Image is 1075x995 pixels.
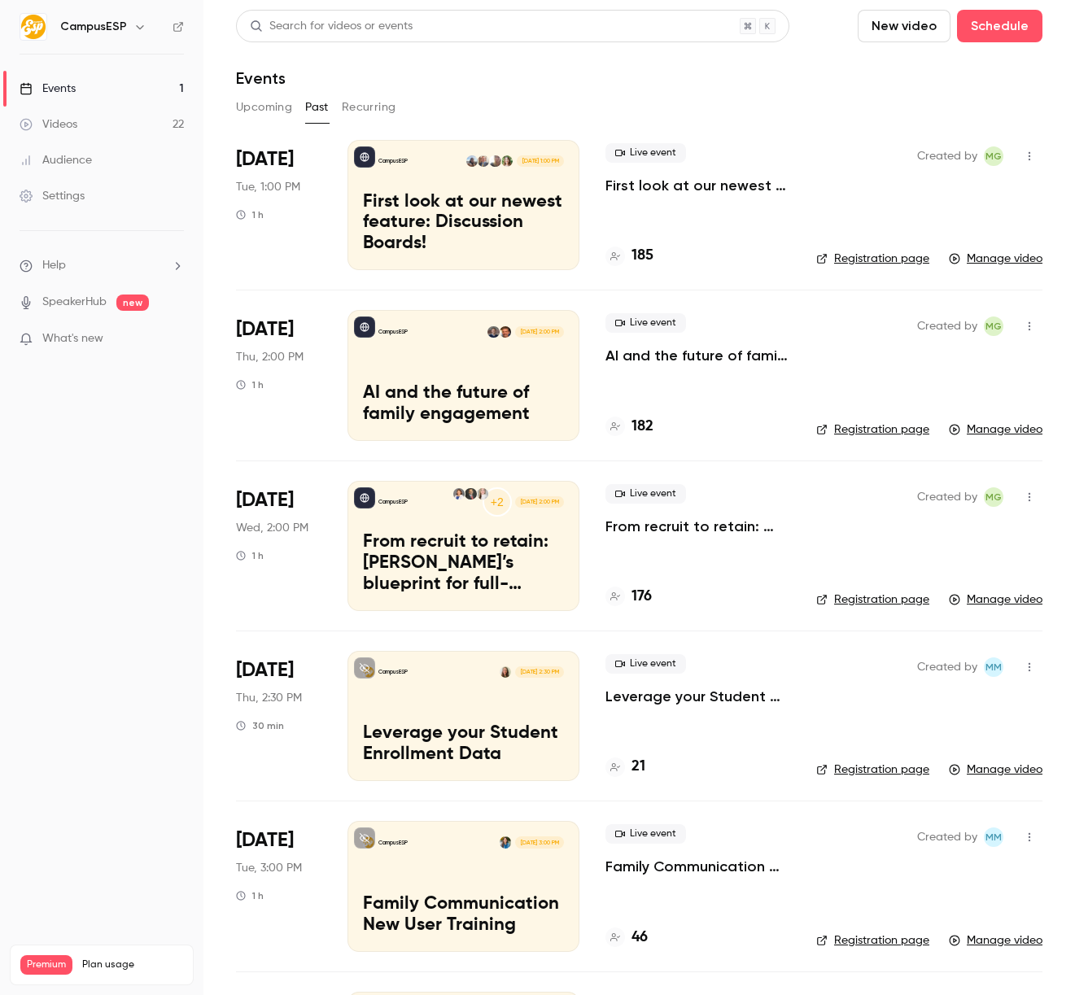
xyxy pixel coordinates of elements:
[236,310,321,440] div: Sep 11 Thu, 2:00 PM (America/New York)
[816,251,929,267] a: Registration page
[605,416,653,438] a: 182
[605,756,645,778] a: 21
[236,827,294,853] span: [DATE]
[631,756,645,778] h4: 21
[342,94,396,120] button: Recurring
[984,657,1003,677] span: Mairin Matthews
[489,155,500,167] img: Danielle Dreeszen
[515,666,563,678] span: [DATE] 2:30 PM
[378,668,408,676] p: CampusESP
[605,824,686,844] span: Live event
[236,146,294,172] span: [DATE]
[917,657,977,677] span: Created by
[515,836,563,848] span: [DATE] 3:00 PM
[605,484,686,504] span: Live event
[917,827,977,847] span: Created by
[236,208,264,221] div: 1 h
[605,586,652,608] a: 176
[605,927,648,949] a: 46
[605,313,686,333] span: Live event
[363,383,564,425] p: AI and the future of family engagement
[483,487,512,517] div: +2
[949,932,1042,949] a: Manage video
[164,332,184,347] iframe: Noticeable Trigger
[116,295,149,311] span: new
[500,326,511,338] img: James Bright
[984,316,1003,336] span: Melissa Greiner
[985,657,1002,677] span: MM
[984,827,1003,847] span: Mairin Matthews
[236,94,292,120] button: Upcoming
[305,94,329,120] button: Past
[378,839,408,847] p: CampusESP
[20,955,72,975] span: Premium
[816,762,929,778] a: Registration page
[631,927,648,949] h4: 46
[949,591,1042,608] a: Manage video
[236,651,321,781] div: Jul 17 Thu, 2:30 PM (America/New York)
[236,860,302,876] span: Tue, 3:00 PM
[236,657,294,683] span: [DATE]
[378,157,408,165] p: CampusESP
[949,762,1042,778] a: Manage video
[20,257,184,274] li: help-dropdown-opener
[347,481,579,611] a: From recruit to retain: FAU’s blueprint for full-lifecycle family engagementCampusESP+2Jordan DiP...
[363,723,564,766] p: Leverage your Student Enrollment Data
[60,19,127,35] h6: CampusESP
[917,316,977,336] span: Created by
[605,687,790,706] a: Leverage your Student Enrollment Data
[347,651,579,781] a: Leverage your Student Enrollment DataCampusESPMairin Matthews[DATE] 2:30 PMLeverage your Student ...
[42,330,103,347] span: What's new
[605,245,653,267] a: 185
[949,421,1042,438] a: Manage video
[605,517,790,536] p: From recruit to retain: [PERSON_NAME]’s blueprint for full-lifecycle family engagement
[347,310,579,440] a: AI and the future of family engagementCampusESPJames BrightDave Becker[DATE] 2:00 PMAI and the fu...
[985,316,1002,336] span: MG
[236,349,304,365] span: Thu, 2:00 PM
[631,586,652,608] h4: 176
[236,889,264,902] div: 1 h
[949,251,1042,267] a: Manage video
[858,10,950,42] button: New video
[605,857,790,876] a: Family Communication New User Training
[236,487,294,513] span: [DATE]
[42,257,66,274] span: Help
[517,155,563,167] span: [DATE] 1:00 PM
[236,719,284,732] div: 30 min
[236,179,300,195] span: Tue, 1:00 PM
[816,932,929,949] a: Registration page
[250,18,413,35] div: Search for videos or events
[477,488,488,500] img: Jordan DiPentima
[466,155,478,167] img: Tiffany Zheng
[236,140,321,270] div: Sep 16 Tue, 1:00 PM (America/New York)
[984,487,1003,507] span: Melissa Greiner
[378,498,408,506] p: CampusESP
[363,532,564,595] p: From recruit to retain: [PERSON_NAME]’s blueprint for full-lifecycle family engagement
[917,487,977,507] span: Created by
[347,140,579,270] a: First look at our newest feature: Discussion Boards!CampusESPBrooke SterneckDanielle DreeszenGavi...
[236,690,302,706] span: Thu, 2:30 PM
[917,146,977,166] span: Created by
[363,894,564,936] p: Family Communication New User Training
[20,81,76,97] div: Events
[487,326,499,338] img: Dave Becker
[605,143,686,163] span: Live event
[605,176,790,195] a: First look at our newest feature: Discussion Boards!
[378,328,408,336] p: CampusESP
[515,326,563,338] span: [DATE] 2:00 PM
[363,192,564,255] p: First look at our newest feature: Discussion Boards!
[515,496,563,508] span: [DATE] 2:00 PM
[605,346,790,365] a: AI and the future of family engagement
[985,827,1002,847] span: MM
[236,68,286,88] h1: Events
[985,146,1002,166] span: MG
[236,549,264,562] div: 1 h
[957,10,1042,42] button: Schedule
[478,155,489,167] img: Gavin Grivna
[20,188,85,204] div: Settings
[20,116,77,133] div: Videos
